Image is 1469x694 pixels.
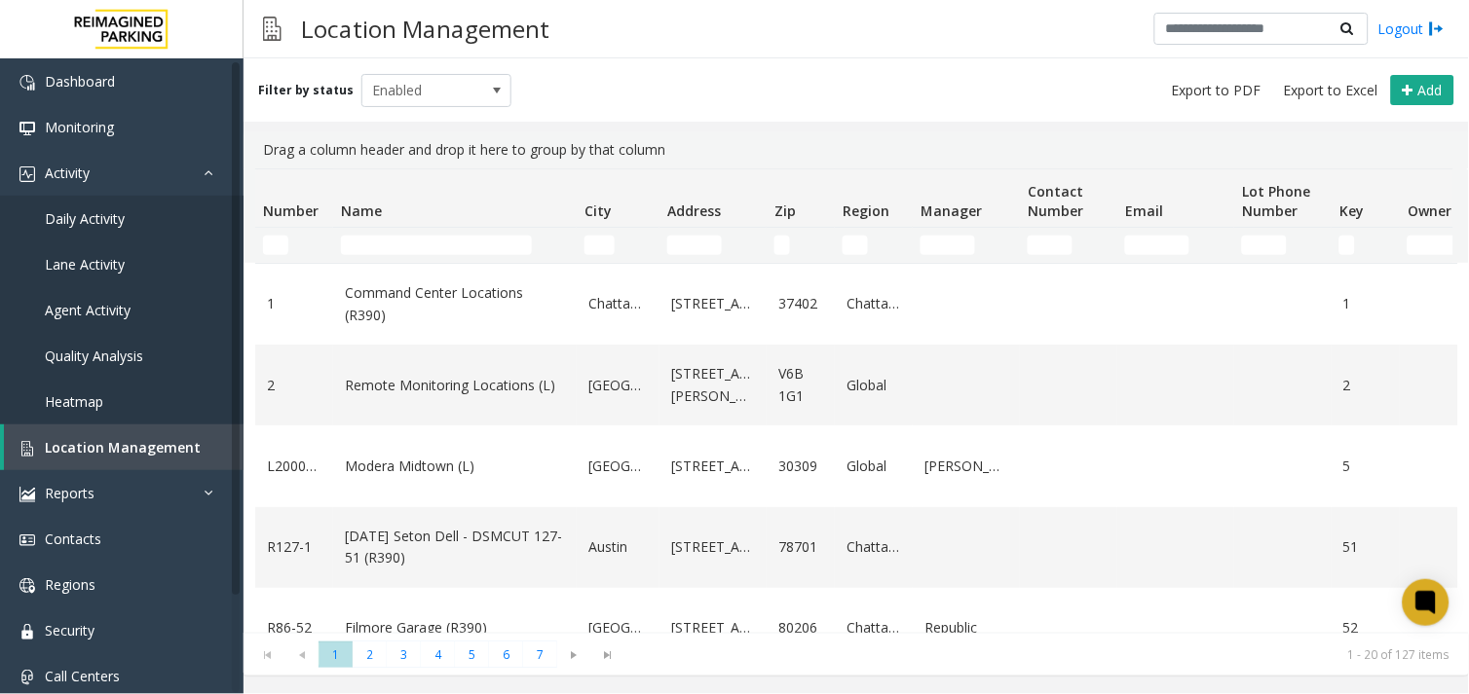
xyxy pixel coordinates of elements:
[45,667,120,685] span: Call Centers
[19,121,35,136] img: 'icon'
[19,441,35,457] img: 'icon'
[387,641,421,668] span: Page 3
[1020,228,1117,263] td: Contact Number Filter
[345,375,565,396] a: Remote Monitoring Locations (L)
[1234,228,1332,263] td: Lot Phone Number Filter
[244,168,1469,633] div: Data table
[584,201,612,220] span: City
[588,456,648,477] a: [GEOGRAPHIC_DATA]
[671,363,755,407] a: [STREET_ADDRESS][PERSON_NAME]
[671,293,755,314] a: [STREET_ADDRESS]
[1343,375,1388,396] a: 2
[1418,81,1443,99] span: Add
[19,578,35,594] img: 'icon'
[267,617,321,639] a: R86-52
[333,228,577,263] td: Name Filter
[345,282,565,326] a: Command Center Locations (R390)
[45,392,103,411] span: Heatmap
[847,375,901,396] a: Global
[19,75,35,91] img: 'icon'
[1343,293,1388,314] a: 1
[45,621,94,639] span: Security
[319,641,353,668] span: Page 1
[924,456,1008,477] a: [PERSON_NAME]
[561,647,587,663] span: Go to the next page
[258,82,354,99] label: Filter by status
[1391,75,1454,106] button: Add
[45,484,94,502] span: Reports
[1429,18,1445,39] img: logout
[1276,77,1386,104] button: Export to Excel
[1242,236,1287,255] input: Lot Phone Number Filter
[1343,456,1388,477] a: 5
[267,456,321,477] a: L20000500
[671,617,755,639] a: [STREET_ADDRESS]
[588,617,648,639] a: [GEOGRAPHIC_DATA]
[45,164,90,182] span: Activity
[671,536,755,558] a: [STREET_ADDRESS]
[1028,236,1073,255] input: Contact Number Filter
[489,641,523,668] span: Page 6
[341,201,382,220] span: Name
[913,228,1020,263] td: Manager Filter
[255,131,1457,168] div: Drag a column header and drop it here to group by that column
[667,201,721,220] span: Address
[778,293,823,314] a: 37402
[778,536,823,558] a: 78701
[4,424,244,470] a: Location Management
[557,641,591,669] span: Go to the next page
[45,209,125,228] span: Daily Activity
[778,363,823,407] a: V6B 1G1
[847,456,901,477] a: Global
[1343,617,1388,639] a: 52
[345,617,565,639] a: Filmore Garage (R390)
[1242,182,1310,220] span: Lot Phone Number
[45,575,95,594] span: Regions
[924,617,1008,639] a: Republic
[843,201,889,220] span: Region
[267,375,321,396] a: 2
[835,228,913,263] td: Region Filter
[667,236,722,255] input: Address Filter
[421,641,455,668] span: Page 4
[1332,228,1400,263] td: Key Filter
[847,536,901,558] a: Chattanooga
[1117,228,1234,263] td: Email Filter
[778,617,823,639] a: 80206
[19,624,35,639] img: 'icon'
[778,456,823,477] a: 30309
[671,456,755,477] a: [STREET_ADDRESS]
[455,641,489,668] span: Page 5
[1284,81,1378,100] span: Export to Excel
[588,375,648,396] a: [GEOGRAPHIC_DATA]
[921,236,975,255] input: Manager Filter
[588,536,648,558] a: Austin
[19,166,35,182] img: 'icon'
[267,293,321,314] a: 1
[45,301,131,319] span: Agent Activity
[255,228,333,263] td: Number Filter
[1378,18,1445,39] a: Logout
[637,646,1450,663] kendo-pager-info: 1 - 20 of 127 items
[45,255,125,274] span: Lane Activity
[921,201,982,220] span: Manager
[45,347,143,365] span: Quality Analysis
[523,641,557,668] span: Page 7
[341,236,532,255] input: Name Filter
[847,293,901,314] a: Chattanooga
[362,75,481,106] span: Enabled
[659,228,767,263] td: Address Filter
[1408,201,1451,220] span: Owner
[843,236,868,255] input: Region Filter
[263,236,288,255] input: Number Filter
[263,201,319,220] span: Number
[774,201,796,220] span: Zip
[847,617,901,639] a: Chattanooga
[345,456,565,477] a: Modera Midtown (L)
[1172,81,1262,100] span: Export to PDF
[1125,236,1189,255] input: Email Filter
[1028,182,1083,220] span: Contact Number
[45,118,114,136] span: Monitoring
[19,670,35,685] img: 'icon'
[353,641,387,668] span: Page 2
